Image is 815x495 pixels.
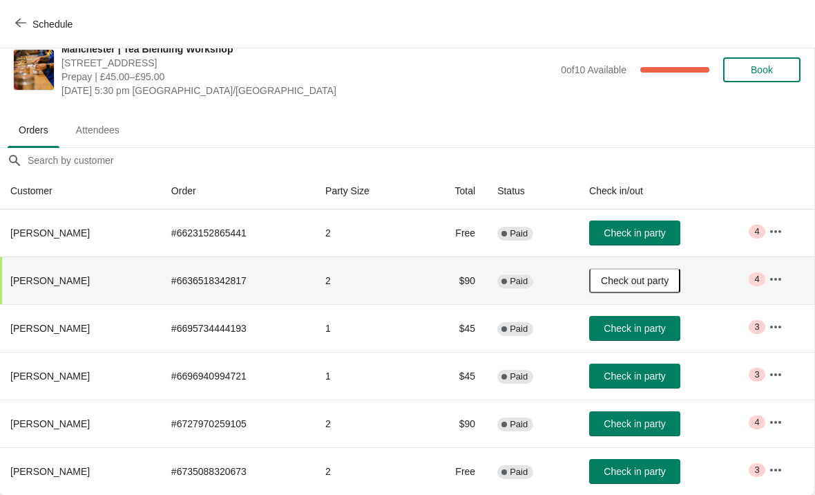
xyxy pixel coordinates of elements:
[14,50,54,90] img: Manchester | Tea Blending Workshop
[510,419,528,430] span: Paid
[10,371,90,382] span: [PERSON_NAME]
[419,400,486,447] td: $90
[754,369,759,380] span: 3
[160,400,314,447] td: # 6727970259105
[419,352,486,400] td: $45
[314,352,419,400] td: 1
[419,256,486,304] td: $90
[160,352,314,400] td: # 6696940994721
[10,275,90,286] span: [PERSON_NAME]
[61,42,554,56] span: Manchester | Tea Blending Workshop
[510,228,528,239] span: Paid
[601,275,669,286] span: Check out party
[10,227,90,239] span: [PERSON_NAME]
[578,173,758,209] th: Check in/out
[65,118,131,142] span: Attendees
[589,221,680,245] button: Check in party
[314,173,419,209] th: Party Size
[314,447,419,495] td: 2
[419,447,486,495] td: Free
[314,256,419,304] td: 2
[10,466,90,477] span: [PERSON_NAME]
[754,417,759,428] span: 4
[8,118,59,142] span: Orders
[510,324,528,335] span: Paid
[510,371,528,382] span: Paid
[604,227,665,239] span: Check in party
[589,316,680,341] button: Check in party
[604,418,665,429] span: Check in party
[419,209,486,256] td: Free
[754,321,759,333] span: 3
[160,447,314,495] td: # 6735088320673
[160,173,314,209] th: Order
[604,323,665,334] span: Check in party
[61,70,554,84] span: Prepay | £45.00–£95.00
[754,274,759,285] span: 4
[160,256,314,304] td: # 6636518342817
[510,467,528,478] span: Paid
[314,209,419,256] td: 2
[754,465,759,476] span: 3
[751,64,773,75] span: Book
[10,418,90,429] span: [PERSON_NAME]
[61,56,554,70] span: [STREET_ADDRESS]
[32,19,73,30] span: Schedule
[61,84,554,97] span: [DATE] 5:30 pm [GEOGRAPHIC_DATA]/[GEOGRAPHIC_DATA]
[27,148,814,173] input: Search by customer
[7,12,84,37] button: Schedule
[589,411,680,436] button: Check in party
[419,304,486,352] td: $45
[604,371,665,382] span: Check in party
[160,304,314,352] td: # 6695734444193
[10,323,90,334] span: [PERSON_NAME]
[419,173,486,209] th: Total
[314,400,419,447] td: 2
[754,226,759,237] span: 4
[510,276,528,287] span: Paid
[160,209,314,256] td: # 6623152865441
[589,364,680,389] button: Check in party
[314,304,419,352] td: 1
[589,268,680,293] button: Check out party
[486,173,578,209] th: Status
[723,57,800,82] button: Book
[604,466,665,477] span: Check in party
[589,459,680,484] button: Check in party
[561,64,626,75] span: 0 of 10 Available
